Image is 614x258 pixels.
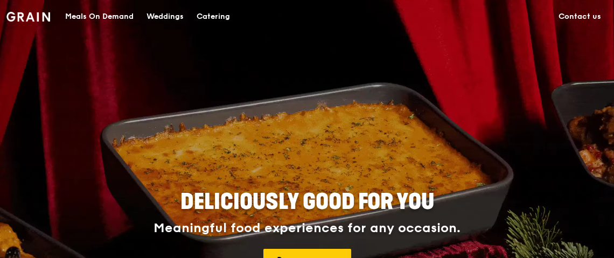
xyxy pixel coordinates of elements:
[146,1,184,33] div: Weddings
[65,1,134,33] div: Meals On Demand
[197,1,230,33] div: Catering
[113,221,501,236] div: Meaningful food experiences for any occasion.
[180,189,434,215] span: Deliciously good for you
[552,1,608,33] a: Contact us
[140,1,190,33] a: Weddings
[6,12,50,22] img: Grain
[190,1,236,33] a: Catering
